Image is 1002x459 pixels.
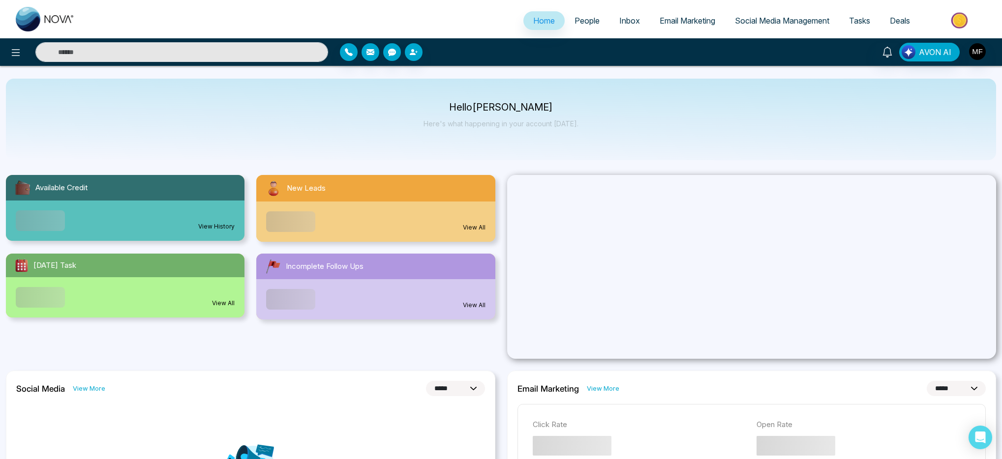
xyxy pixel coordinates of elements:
[650,11,725,30] a: Email Marketing
[725,11,839,30] a: Social Media Management
[619,16,640,26] span: Inbox
[969,43,986,60] img: User Avatar
[35,182,88,194] span: Available Credit
[523,11,565,30] a: Home
[575,16,600,26] span: People
[14,258,30,273] img: todayTask.svg
[264,258,282,275] img: followUps.svg
[609,11,650,30] a: Inbox
[250,175,501,242] a: New LeadsView All
[890,16,910,26] span: Deals
[533,16,555,26] span: Home
[839,11,880,30] a: Tasks
[969,426,992,449] div: Open Intercom Messenger
[287,183,326,194] span: New Leads
[660,16,715,26] span: Email Marketing
[587,384,619,393] a: View More
[16,384,65,394] h2: Social Media
[286,261,364,272] span: Incomplete Follow Ups
[919,46,951,58] span: AVON AI
[33,260,76,271] span: [DATE] Task
[517,384,579,394] h2: Email Marketing
[849,16,870,26] span: Tasks
[212,299,235,308] a: View All
[925,9,996,31] img: Market-place.gif
[424,119,578,128] p: Here's what happening in your account [DATE].
[73,384,105,393] a: View More
[250,254,501,319] a: Incomplete Follow UpsView All
[463,223,486,232] a: View All
[198,222,235,231] a: View History
[565,11,609,30] a: People
[880,11,920,30] a: Deals
[902,45,915,59] img: Lead Flow
[463,301,486,310] a: View All
[14,179,31,197] img: availableCredit.svg
[735,16,829,26] span: Social Media Management
[16,7,75,31] img: Nova CRM Logo
[264,179,283,198] img: newLeads.svg
[424,103,578,112] p: Hello [PERSON_NAME]
[899,43,960,61] button: AVON AI
[533,419,747,430] p: Click Rate
[757,419,971,430] p: Open Rate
